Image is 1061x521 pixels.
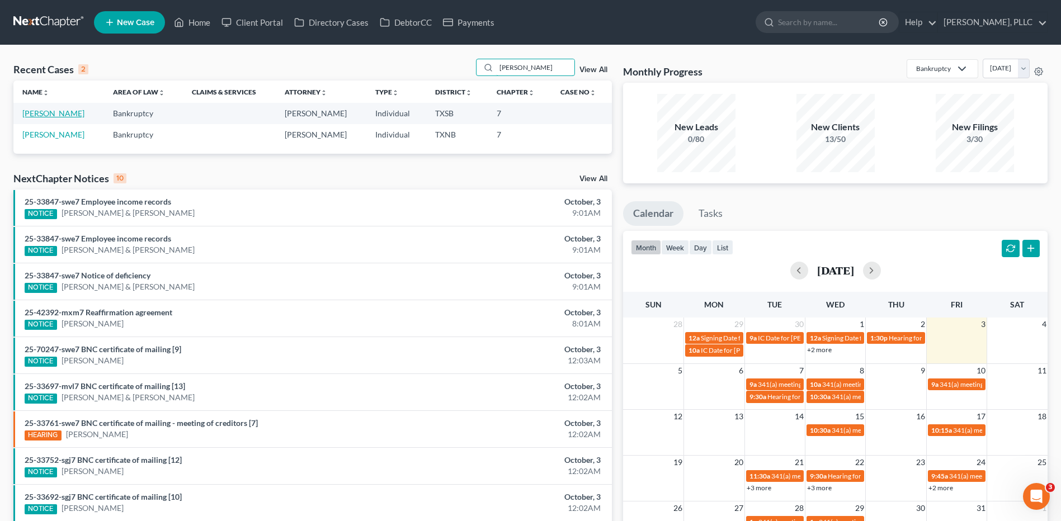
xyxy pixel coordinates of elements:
td: TXSB [426,103,488,124]
td: Individual [366,124,426,145]
div: 12:02AM [416,392,601,403]
span: Hearing for [889,334,922,342]
div: NOTICE [25,504,57,514]
a: 25-33752-sgj7 BNC certificate of mailing [12] [25,455,182,465]
td: 7 [488,103,551,124]
span: 15 [854,410,865,423]
span: 17 [975,410,987,423]
span: 7 [798,364,805,377]
div: 2 [78,64,88,74]
div: 8:01AM [416,318,601,329]
div: NOTICE [25,467,57,477]
span: 24 [975,456,987,469]
span: 30 [915,501,926,515]
span: 341(a) meeting for Crescent [PERSON_NAME] [771,472,907,480]
i: unfold_more [465,89,472,96]
span: 31 [975,501,987,515]
i: unfold_more [158,89,165,96]
span: 9a [931,380,939,389]
div: NOTICE [25,320,57,330]
i: unfold_more [43,89,49,96]
a: [PERSON_NAME] & [PERSON_NAME] [62,244,195,255]
a: Payments [437,12,500,32]
div: 9:01AM [416,281,601,292]
span: 19 [672,456,683,469]
span: 9a [749,334,757,342]
a: [PERSON_NAME] & [PERSON_NAME] [62,207,195,219]
button: month [631,240,661,255]
span: 3 [1046,483,1055,492]
div: NextChapter Notices [13,172,126,185]
span: Wed [826,300,845,309]
div: 9:01AM [416,207,601,219]
span: 27 [733,501,744,515]
a: 25-70247-swe7 BNC certificate of mailing [9] [25,344,181,354]
div: New Filings [936,121,1014,134]
div: October, 3 [416,307,601,318]
span: 341(a) meeting for [PERSON_NAME] [822,380,930,389]
div: 9:01AM [416,244,601,255]
div: October, 3 [416,344,601,355]
a: Directory Cases [289,12,374,32]
input: Search by name... [496,59,574,75]
div: 12:03AM [416,355,601,366]
input: Search by name... [778,12,880,32]
div: 0/80 [657,134,735,145]
span: 23 [915,456,926,469]
span: 341(a) meeting for [PERSON_NAME] [832,392,940,401]
span: 10 [975,364,987,377]
a: Attorneyunfold_more [285,88,327,96]
span: 28 [672,318,683,331]
div: New Leads [657,121,735,134]
span: 11:30a [749,472,770,480]
a: [PERSON_NAME] [22,130,84,139]
a: 25-33692-sgj7 BNC certificate of mailing [10] [25,492,182,501]
span: 18 [1036,410,1048,423]
span: 22 [854,456,865,469]
button: week [661,240,689,255]
td: Bankruptcy [104,103,183,124]
td: [PERSON_NAME] [276,124,366,145]
span: Thu [888,300,904,309]
span: 30 [794,318,805,331]
span: 6 [738,364,744,377]
span: 3 [980,318,987,331]
h3: Monthly Progress [623,65,702,78]
span: Mon [704,300,724,309]
a: Typeunfold_more [375,88,399,96]
div: NOTICE [25,246,57,256]
a: [PERSON_NAME] [66,429,128,440]
div: NOTICE [25,283,57,293]
div: NOTICE [25,394,57,404]
span: Signing Date for [PERSON_NAME] [822,334,922,342]
th: Claims & Services [183,80,276,103]
span: Sat [1010,300,1024,309]
span: IC Date for [PERSON_NAME], Shylanda [758,334,873,342]
a: 25-33761-swe7 BNC certificate of mailing - meeting of creditors [7] [25,418,258,428]
a: [PERSON_NAME] [62,318,124,329]
span: 8 [859,364,865,377]
span: New Case [117,18,154,27]
span: 20 [733,456,744,469]
div: 10 [114,173,126,183]
a: 25-33847-swe7 Employee income records [25,234,171,243]
a: +2 more [928,484,953,492]
span: 9a [749,380,757,389]
h2: [DATE] [817,264,854,276]
span: 2 [919,318,926,331]
span: 9:45a [931,472,948,480]
div: HEARING [25,430,62,441]
div: 12:02AM [416,466,601,477]
a: Home [168,12,216,32]
span: 5 [677,364,683,377]
span: 13 [733,410,744,423]
span: 9 [919,364,926,377]
span: Fri [951,300,963,309]
a: 25-42392-mxm7 Reaffirmation agreement [25,307,172,317]
span: Hearing for [PERSON_NAME] [828,472,915,480]
i: unfold_more [590,89,596,96]
div: October, 3 [416,270,601,281]
button: list [712,240,733,255]
a: [PERSON_NAME] & [PERSON_NAME] [62,281,195,292]
a: Case Nounfold_more [560,88,596,96]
